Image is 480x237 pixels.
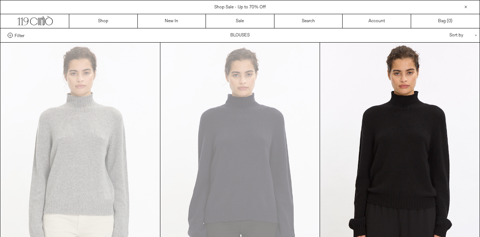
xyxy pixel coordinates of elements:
a: New In [138,14,206,28]
div: Sort by [407,28,472,42]
a: Shop [69,14,138,28]
span: 0 [448,18,451,24]
a: Sale [206,14,274,28]
a: Account [343,14,411,28]
span: ) [448,18,452,24]
span: Filter [15,33,24,38]
a: Bag () [411,14,480,28]
a: Shop Sale - Up to 70% Off [214,4,266,10]
a: Search [274,14,343,28]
